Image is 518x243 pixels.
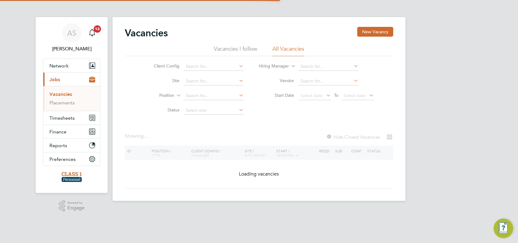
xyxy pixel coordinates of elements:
[214,45,257,56] li: Vacancies I follow
[49,115,75,121] span: Timesheets
[344,93,365,98] span: Select date
[43,23,100,53] a: AS[PERSON_NAME]
[67,29,76,37] span: AS
[94,25,101,33] span: 12
[43,172,100,182] a: Go to home page
[67,205,85,211] span: Engage
[144,78,179,83] label: Site
[43,139,100,152] button: Reports
[43,73,100,86] button: Jobs
[43,125,100,138] button: Finance
[49,91,72,97] a: Vacancies
[259,78,294,83] label: Vendor
[144,133,147,139] span: ...
[298,62,358,71] input: Search for...
[125,133,149,140] div: Showing
[326,134,380,140] label: Hide Closed Vacancies
[49,129,67,135] span: Finance
[49,143,67,148] span: Reports
[272,45,304,56] li: All Vacancies
[144,63,179,69] label: Client Config
[357,27,393,37] button: New Vacancy
[259,92,294,98] label: Start Date
[43,152,100,166] button: Preferences
[300,93,322,98] span: Select date
[139,92,174,99] label: Position
[67,200,85,205] span: Powered by
[494,219,513,238] button: Engage Resource Center
[332,91,340,99] span: To
[254,63,289,69] label: Hiring Manager
[59,200,85,212] a: Powered byEngage
[36,17,108,193] nav: Main navigation
[49,156,76,162] span: Preferences
[43,86,100,111] div: Jobs
[43,45,100,53] span: Angela Sabaroche
[144,107,179,113] label: Status
[49,100,75,106] a: Placements
[184,106,244,115] input: Select one
[43,111,100,125] button: Timesheets
[62,172,82,182] img: class1personnel-logo-retina.png
[43,59,100,72] button: Network
[125,27,168,39] h2: Vacancies
[184,92,244,100] input: Search for...
[184,62,244,71] input: Search for...
[298,77,358,85] input: Search for...
[49,77,60,82] span: Jobs
[49,63,69,69] span: Network
[184,77,244,85] input: Search for...
[86,23,98,43] a: 12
